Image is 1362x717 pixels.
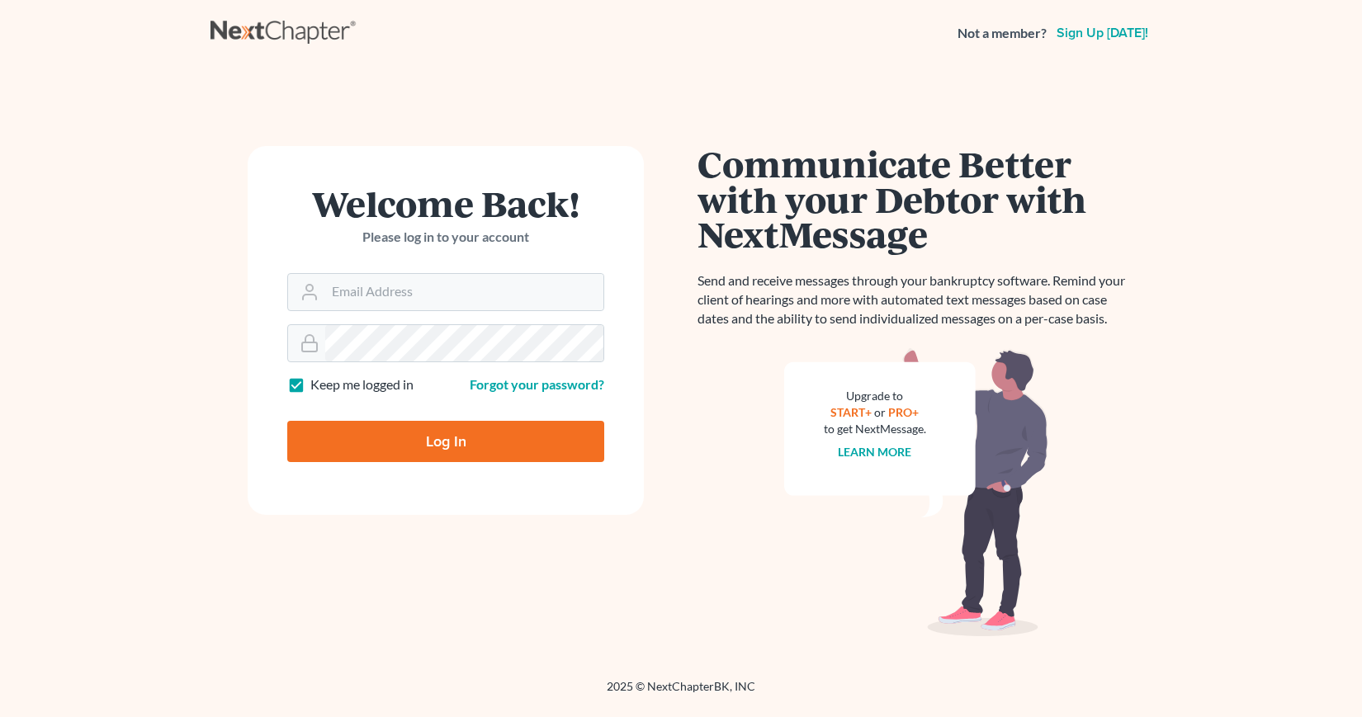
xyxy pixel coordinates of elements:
[875,405,887,419] span: or
[784,348,1048,637] img: nextmessage_bg-59042aed3d76b12b5cd301f8e5b87938c9018125f34e5fa2b7a6b67550977c72.svg
[210,678,1152,708] div: 2025 © NextChapterBK, INC
[1053,26,1152,40] a: Sign up [DATE]!
[287,421,604,462] input: Log In
[824,388,926,404] div: Upgrade to
[325,274,603,310] input: Email Address
[287,228,604,247] p: Please log in to your account
[287,186,604,221] h1: Welcome Back!
[831,405,873,419] a: START+
[698,146,1135,252] h1: Communicate Better with your Debtor with NextMessage
[958,24,1047,43] strong: Not a member?
[470,376,604,392] a: Forgot your password?
[839,445,912,459] a: Learn more
[698,271,1135,328] p: Send and receive messages through your bankruptcy software. Remind your client of hearings and mo...
[310,375,414,394] label: Keep me logged in
[889,405,920,419] a: PRO+
[824,421,926,437] div: to get NextMessage.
